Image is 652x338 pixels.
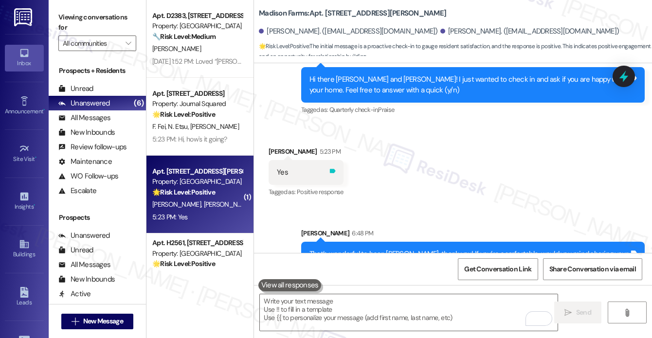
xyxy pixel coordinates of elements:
[58,157,112,167] div: Maintenance
[168,122,190,131] span: N. Etsu
[152,11,242,21] div: Apt. D2383, [STREET_ADDRESS][PERSON_NAME]
[190,122,239,131] span: [PERSON_NAME]
[58,186,96,196] div: Escalate
[58,260,110,270] div: All Messages
[576,307,591,318] span: Send
[152,122,168,131] span: F. Fei
[152,44,201,53] span: [PERSON_NAME]
[61,314,133,329] button: New Message
[126,39,131,47] i: 
[14,8,34,26] img: ResiDesk Logo
[277,167,288,178] div: Yes
[58,127,115,138] div: New Inbounds
[259,42,309,50] strong: 🌟 Risk Level: Positive
[260,294,558,331] textarea: To enrich screen reader interactions, please activate Accessibility in Grammarly extension settings
[152,213,188,221] div: 5:23 PM: Yes
[152,110,215,119] strong: 🌟 Risk Level: Positive
[152,99,242,109] div: Property: Journal Squared
[63,36,121,51] input: All communities
[329,106,379,114] span: Quarterly check-in ,
[152,259,215,268] strong: 🌟 Risk Level: Positive
[34,202,35,209] span: •
[623,309,631,317] i: 
[378,106,394,114] span: Praise
[5,141,44,167] a: Site Visit •
[35,154,36,161] span: •
[131,96,146,111] div: (6)
[58,245,93,255] div: Unread
[49,66,146,76] div: Prospects + Residents
[458,258,538,280] button: Get Conversation Link
[83,316,123,326] span: New Message
[152,89,242,99] div: Apt. [STREET_ADDRESS]
[152,188,215,196] strong: 🌟 Risk Level: Positive
[49,213,146,223] div: Prospects
[543,258,642,280] button: Share Conversation via email
[564,309,572,317] i: 
[58,171,118,181] div: WO Follow-ups
[301,103,645,117] div: Tagged as:
[269,146,344,160] div: [PERSON_NAME]
[72,318,79,325] i: 
[297,188,344,196] span: Positive response
[58,142,127,152] div: Review follow-ups
[152,135,227,143] div: 5:23 PM: Hi, how's it going?
[152,32,216,41] strong: 🔧 Risk Level: Medium
[58,84,93,94] div: Unread
[58,113,110,123] div: All Messages
[58,303,103,314] div: Follow Ups
[259,8,446,18] b: Madison Farms: Apt. [STREET_ADDRESS][PERSON_NAME]
[43,107,45,113] span: •
[301,228,645,242] div: [PERSON_NAME]
[5,188,44,214] a: Insights •
[5,284,44,310] a: Leads
[309,249,629,280] div: That’s wonderful to hear, [PERSON_NAME], thank you! If you’re comfortable, would you mind sharing...
[152,166,242,177] div: Apt. [STREET_ADDRESS][PERSON_NAME]
[440,26,619,36] div: [PERSON_NAME]. ([EMAIL_ADDRESS][DOMAIN_NAME])
[349,228,373,238] div: 6:48 PM
[554,302,601,323] button: Send
[5,45,44,71] a: Inbox
[152,200,204,209] span: [PERSON_NAME]
[269,185,344,199] div: Tagged as:
[259,41,652,62] span: : The initial message is a proactive check-in to gauge resident satisfaction, and the response is...
[204,200,253,209] span: [PERSON_NAME]
[58,10,136,36] label: Viewing conversations for
[58,289,91,299] div: Active
[259,26,438,36] div: [PERSON_NAME]. ([EMAIL_ADDRESS][DOMAIN_NAME])
[464,264,531,274] span: Get Conversation Link
[58,98,110,108] div: Unanswered
[152,21,242,31] div: Property: [GEOGRAPHIC_DATA]
[152,249,242,259] div: Property: [GEOGRAPHIC_DATA]
[549,264,636,274] span: Share Conversation via email
[5,236,44,262] a: Buildings
[152,177,242,187] div: Property: [GEOGRAPHIC_DATA]
[309,74,629,95] div: Hi there [PERSON_NAME] and [PERSON_NAME]! I just wanted to check in and ask if you are happy with...
[58,231,110,241] div: Unanswered
[58,274,115,285] div: New Inbounds
[317,146,341,157] div: 5:23 PM
[152,238,242,248] div: Apt. H2561, [STREET_ADDRESS][PERSON_NAME]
